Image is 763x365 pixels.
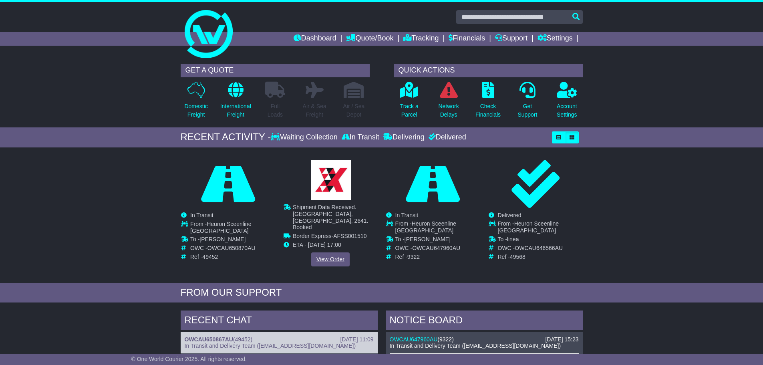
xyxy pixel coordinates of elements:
span: OWCAU647960AU [412,245,460,251]
span: Shipment Data Received. [GEOGRAPHIC_DATA], [GEOGRAPHIC_DATA], 2641. Booked [293,204,368,230]
span: OWCAU646566AU [515,245,563,251]
span: Heuron Sceenline [GEOGRAPHIC_DATA] [498,220,559,234]
p: Air / Sea Depot [343,102,365,119]
span: Heuron Sceenline [GEOGRAPHIC_DATA] [395,220,457,234]
a: Dashboard [294,32,336,46]
span: 49452 [202,254,218,260]
a: GetSupport [517,81,538,123]
a: Settings [538,32,573,46]
a: Quote/Book [346,32,393,46]
p: Full Loads [265,102,285,119]
td: From - [498,220,582,236]
a: Financials [449,32,485,46]
span: In Transit [395,212,419,218]
p: Check Financials [475,102,501,119]
span: 9322 [407,254,420,260]
span: Heuron Sceenline [GEOGRAPHIC_DATA] [190,220,252,234]
a: OWCAU650867AU [185,336,233,343]
a: OWCAU647960AU [390,336,438,343]
span: Border Express [293,233,331,239]
td: Ref - [395,254,480,260]
div: FROM OUR SUPPORT [181,287,583,298]
span: [PERSON_NAME] [405,236,451,242]
td: OWC - [498,245,582,254]
div: ( ) [390,336,579,343]
p: Get Support [517,102,537,119]
td: Ref - [190,254,275,260]
p: Domestic Freight [184,102,207,119]
p: Air & Sea Freight [303,102,326,119]
a: Track aParcel [400,81,419,123]
span: ETA - [DATE] 17:00 [293,242,341,248]
p: Network Delays [438,102,459,119]
td: From - [395,220,480,236]
div: QUICK ACTIONS [394,64,583,77]
span: 49452 [235,336,251,343]
span: 9322 [439,336,452,343]
div: NOTICE BOARD [386,311,583,332]
td: To - [395,236,480,245]
span: AFSS001510 [333,233,366,239]
td: OWC - [190,245,275,254]
td: To - [498,236,582,245]
p: Account Settings [557,102,577,119]
div: In Transit [340,133,381,142]
span: linea [507,236,519,242]
a: View Order [311,252,350,266]
img: GetCarrierServiceLogo [311,160,351,200]
p: International Freight [220,102,251,119]
a: Support [495,32,527,46]
div: RECENT CHAT [181,311,378,332]
a: DomesticFreight [184,81,208,123]
div: Delivering [381,133,427,142]
span: Delivered [498,212,521,218]
div: GET A QUOTE [181,64,370,77]
a: CheckFinancials [475,81,501,123]
td: From - [190,220,275,236]
span: [PERSON_NAME] [199,236,246,242]
div: [DATE] 11:09 [340,336,373,343]
div: Waiting Collection [271,133,339,142]
a: Tracking [403,32,439,46]
a: NetworkDelays [438,81,459,123]
div: RECENT ACTIVITY - [181,131,271,143]
span: © One World Courier 2025. All rights reserved. [131,356,247,362]
a: InternationalFreight [220,81,252,123]
div: [DATE] 15:23 [545,336,578,343]
a: AccountSettings [556,81,578,123]
span: OWCAU650870AU [207,245,255,251]
td: - [293,233,377,242]
td: Ref - [498,254,582,260]
span: 49568 [510,254,525,260]
span: In Transit [190,212,213,218]
span: In Transit and Delivery Team ([EMAIL_ADDRESS][DOMAIN_NAME]) [185,343,356,349]
div: ( ) [185,336,374,343]
p: Track a Parcel [400,102,419,119]
div: Delivered [427,133,466,142]
span: In Transit and Delivery Team ([EMAIL_ADDRESS][DOMAIN_NAME]) [390,343,561,349]
td: To - [190,236,275,245]
td: OWC - [395,245,480,254]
